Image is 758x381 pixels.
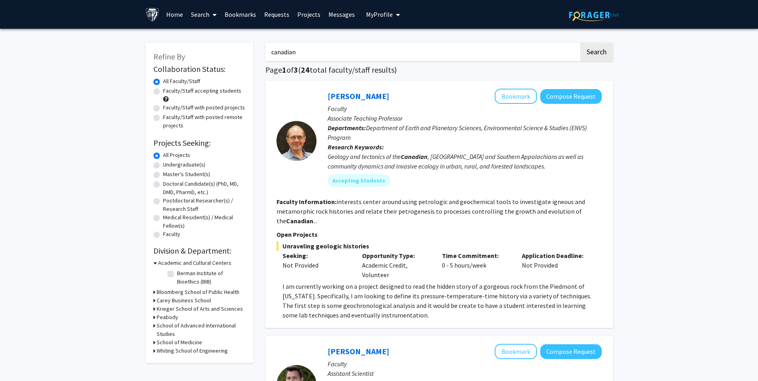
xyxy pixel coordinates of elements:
[328,113,602,123] p: Associate Teaching Professor
[436,251,516,280] div: 0 - 5 hours/week
[153,138,245,148] h2: Projects Seeking:
[157,321,245,338] h3: School of Advanced International Studies
[6,345,34,375] iframe: Chat
[495,89,537,104] button: Add Jerry Burgess to Bookmarks
[187,0,221,28] a: Search
[163,213,245,230] label: Medical Resident(s) / Medical Fellow(s)
[163,170,210,179] label: Master's Student(s)
[157,313,178,321] h3: Peabody
[540,89,602,104] button: Compose Request to Jerry Burgess
[153,52,185,62] span: Refine By
[163,161,205,169] label: Undergraduate(s)
[569,9,619,21] img: ForagerOne Logo
[366,10,393,18] span: My Profile
[163,196,245,213] label: Postdoctoral Researcher(s) / Research Staff
[163,180,245,196] label: Doctoral Candidate(s) (PhD, MD, DMD, PharmD, etc.)
[362,251,430,260] p: Opportunity Type:
[286,217,313,225] b: Canadian
[177,269,243,286] label: Berman Institute of Bioethics (BIB)
[145,8,159,22] img: Johns Hopkins University Logo
[157,347,228,355] h3: Whiting School of Engineering
[163,77,200,85] label: All Faculty/Staff
[153,64,245,74] h2: Collaboration Status:
[221,0,260,28] a: Bookmarks
[158,259,231,267] h3: Academic and Cultural Centers
[328,124,366,132] b: Departments:
[163,113,245,130] label: Faculty/Staff with posted remote projects
[265,65,613,75] h1: Page of ( total faculty/staff results)
[265,43,579,61] input: Search Keywords
[522,251,590,260] p: Application Deadline:
[516,251,596,280] div: Not Provided
[260,0,293,28] a: Requests
[328,104,602,113] p: Faculty
[328,91,389,101] a: [PERSON_NAME]
[328,359,602,369] p: Faculty
[163,103,245,112] label: Faculty/Staff with posted projects
[580,43,613,61] button: Search
[163,230,180,238] label: Faculty
[328,369,602,378] p: Assistant Scientist
[328,346,389,356] a: [PERSON_NAME]
[277,230,602,239] p: Open Projects
[157,296,211,305] h3: Carey Business School
[442,251,510,260] p: Time Commitment:
[163,151,190,159] label: All Projects
[277,198,585,225] fg-read-more: interests center around using petrologic and geochemical tools to investigate igneous and metamor...
[328,152,602,171] div: Geology and tectonics of the , [GEOGRAPHIC_DATA] and Southern Appalachians as well as community d...
[283,260,350,270] div: Not Provided
[157,338,202,347] h3: School of Medicine
[277,241,602,251] span: Unraveling geologic histories
[162,0,187,28] a: Home
[328,174,390,187] mat-chip: Accepting Students
[301,65,310,75] span: 24
[157,305,243,313] h3: Krieger School of Arts and Sciences
[540,344,602,359] button: Compose Request to Dane Hautala
[283,251,350,260] p: Seeking:
[163,87,241,95] label: Faculty/Staff accepting students
[282,65,286,75] span: 1
[401,153,428,161] b: Canadian
[495,344,537,359] button: Add Dane Hautala to Bookmarks
[328,124,587,141] span: Department of Earth and Planetary Sciences, Environmental Science & Studies (ENVS) Program
[328,143,384,151] b: Research Keywords:
[153,246,245,256] h2: Division & Department:
[277,198,336,206] b: Faculty Information:
[283,282,602,320] p: I am currently working on a project designed to read the hidden story of a gorgeous rock from the...
[356,251,436,280] div: Academic Credit, Volunteer
[157,288,239,296] h3: Bloomberg School of Public Health
[293,0,324,28] a: Projects
[294,65,298,75] span: 3
[324,0,359,28] a: Messages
